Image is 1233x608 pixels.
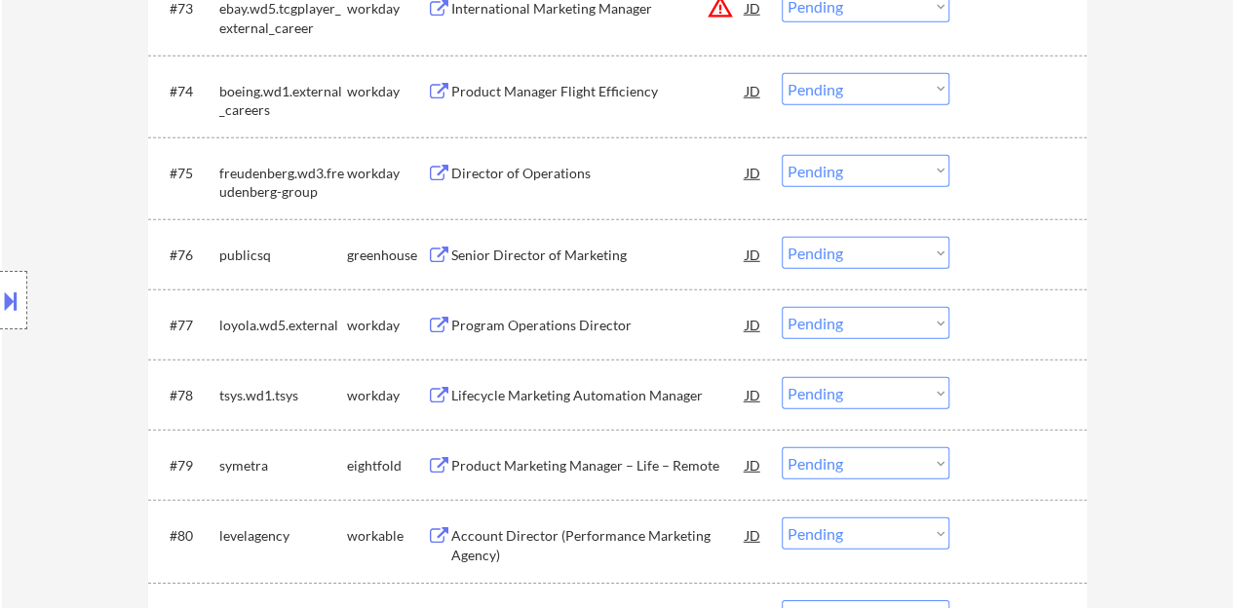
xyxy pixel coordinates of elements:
[744,155,763,190] div: JD
[451,456,746,475] div: Product Marketing Manager – Life – Remote
[451,386,746,405] div: Lifecycle Marketing Automation Manager
[347,526,427,546] div: workable
[347,164,427,183] div: workday
[451,246,746,265] div: Senior Director of Marketing
[451,164,746,183] div: Director of Operations
[347,82,427,101] div: workday
[347,246,427,265] div: greenhouse
[744,377,763,412] div: JD
[347,456,427,475] div: eightfold
[219,526,347,546] div: levelagency
[744,307,763,342] div: JD
[219,82,347,120] div: boeing.wd1.external_careers
[170,82,204,101] div: #74
[347,316,427,335] div: workday
[744,447,763,482] div: JD
[451,316,746,335] div: Program Operations Director
[744,73,763,108] div: JD
[451,82,746,101] div: Product Manager Flight Efficiency
[744,517,763,552] div: JD
[744,237,763,272] div: JD
[170,526,204,546] div: #80
[451,526,746,564] div: Account Director (Performance Marketing Agency)
[347,386,427,405] div: workday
